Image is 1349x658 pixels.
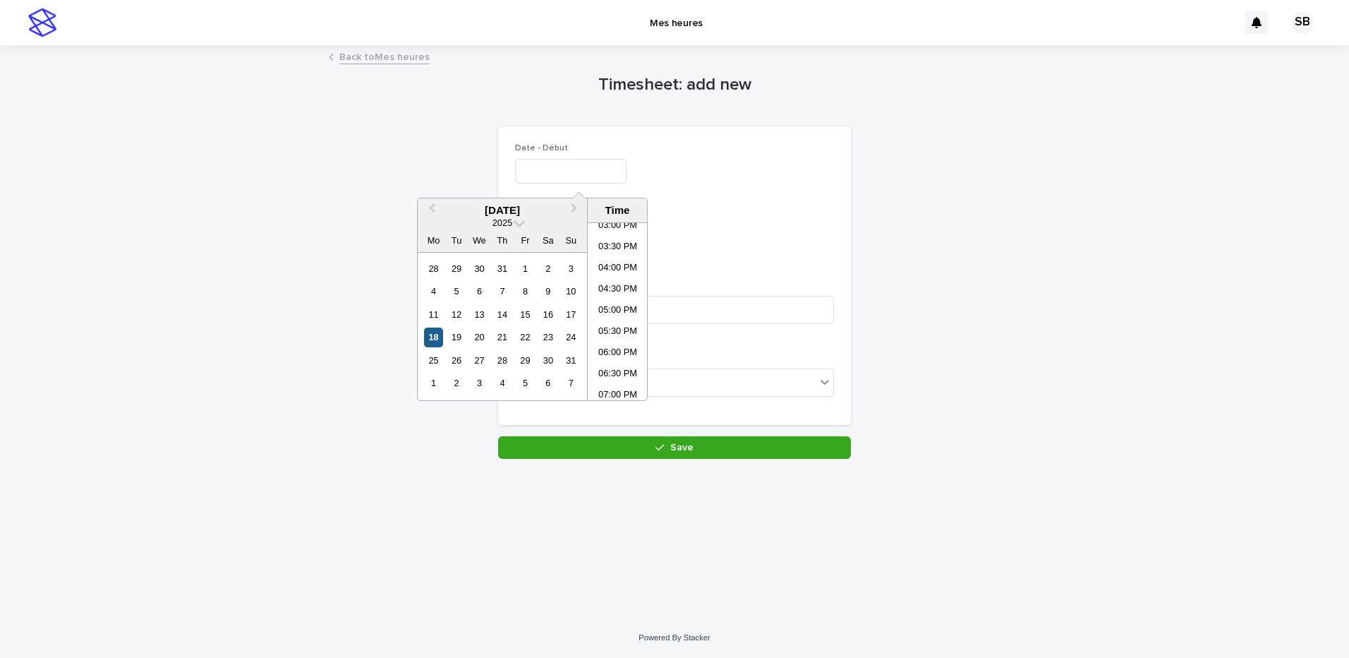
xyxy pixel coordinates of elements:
li: 03:00 PM [588,216,648,237]
div: Choose Sunday, 7 September 2025 [562,373,581,393]
div: [DATE] [418,204,587,217]
div: Choose Friday, 5 September 2025 [516,373,535,393]
div: Choose Saturday, 6 September 2025 [538,373,557,393]
div: Choose Saturday, 2 August 2025 [538,259,557,278]
div: Choose Sunday, 24 August 2025 [562,328,581,347]
li: 03:30 PM [588,237,648,258]
div: Choose Wednesday, 20 August 2025 [470,328,489,347]
div: Choose Tuesday, 5 August 2025 [447,282,466,301]
div: month 2025-08 [422,257,582,395]
div: Choose Friday, 15 August 2025 [516,305,535,324]
span: Date - Début [515,144,568,152]
div: Choose Thursday, 4 September 2025 [492,373,512,393]
div: Choose Monday, 28 July 2025 [424,259,443,278]
div: Choose Saturday, 30 August 2025 [538,351,557,370]
a: Back toMes heures [339,48,430,64]
div: Choose Monday, 1 September 2025 [424,373,443,393]
span: Save [670,443,694,453]
div: SB [1291,11,1314,34]
div: Choose Friday, 29 August 2025 [516,351,535,370]
div: Choose Monday, 25 August 2025 [424,351,443,370]
div: Choose Tuesday, 12 August 2025 [447,305,466,324]
div: We [470,231,489,250]
div: Su [562,231,581,250]
div: Choose Friday, 1 August 2025 [516,259,535,278]
div: Choose Sunday, 10 August 2025 [562,282,581,301]
div: Th [492,231,512,250]
div: Choose Thursday, 7 August 2025 [492,282,512,301]
li: 05:00 PM [588,301,648,322]
div: Choose Thursday, 28 August 2025 [492,351,512,370]
button: Save [498,436,851,459]
h1: Timesheet: add new [498,75,851,95]
div: Tu [447,231,466,250]
div: Choose Thursday, 31 July 2025 [492,259,512,278]
div: Fr [516,231,535,250]
div: Choose Monday, 11 August 2025 [424,305,443,324]
div: Choose Tuesday, 19 August 2025 [447,328,466,347]
span: 2025 [492,217,512,228]
div: Time [591,204,643,217]
div: Choose Tuesday, 2 September 2025 [447,373,466,393]
div: Mo [424,231,443,250]
li: 06:00 PM [588,343,648,364]
div: Choose Thursday, 14 August 2025 [492,305,512,324]
img: stacker-logo-s-only.png [28,8,56,37]
div: Choose Monday, 4 August 2025 [424,282,443,301]
div: Choose Wednesday, 6 August 2025 [470,282,489,301]
div: Choose Sunday, 3 August 2025 [562,259,581,278]
div: Sa [538,231,557,250]
div: Choose Saturday, 9 August 2025 [538,282,557,301]
div: Choose Friday, 8 August 2025 [516,282,535,301]
li: 04:00 PM [588,258,648,280]
div: Choose Saturday, 23 August 2025 [538,328,557,347]
li: 05:30 PM [588,322,648,343]
div: Choose Saturday, 16 August 2025 [538,305,557,324]
button: Next Month [564,200,587,222]
div: Choose Wednesday, 13 August 2025 [470,305,489,324]
li: 07:00 PM [588,385,648,407]
div: Choose Wednesday, 3 September 2025 [470,373,489,393]
div: Choose Tuesday, 26 August 2025 [447,351,466,370]
div: Choose Wednesday, 30 July 2025 [470,259,489,278]
li: 06:30 PM [588,364,648,385]
li: 04:30 PM [588,280,648,301]
div: Choose Sunday, 17 August 2025 [562,305,581,324]
div: Choose Tuesday, 29 July 2025 [447,259,466,278]
button: Previous Month [419,200,442,222]
a: Powered By Stacker [639,633,710,642]
div: Choose Wednesday, 27 August 2025 [470,351,489,370]
div: Choose Friday, 22 August 2025 [516,328,535,347]
div: Choose Thursday, 21 August 2025 [492,328,512,347]
div: Choose Sunday, 31 August 2025 [562,351,581,370]
div: Choose Monday, 18 August 2025 [424,328,443,347]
